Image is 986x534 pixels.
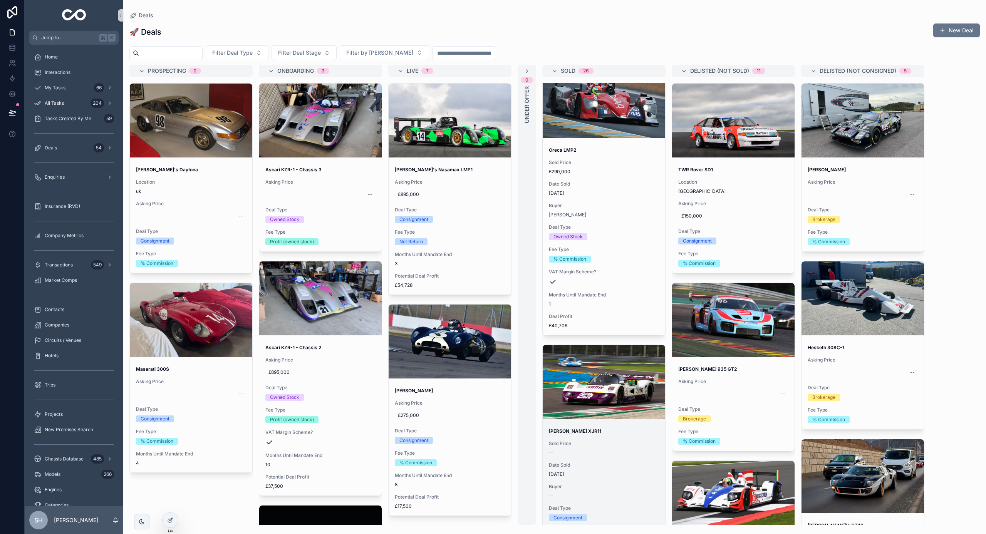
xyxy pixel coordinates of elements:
[278,49,321,57] span: Filter Deal Stage
[395,273,505,279] span: Potential Deal Profit
[141,238,169,244] div: Consignment
[45,116,91,122] span: Tasks Created By Me
[553,256,586,263] div: % Commission
[395,494,505,500] span: Potential Deal Profit
[91,454,104,464] div: 485
[678,228,788,234] span: Deal Type
[45,100,64,106] span: All Tasks
[101,470,114,479] div: 266
[395,482,505,488] span: 8
[549,462,659,468] span: Date Sold
[194,68,196,74] div: 2
[45,427,93,433] span: New Premises Search
[395,450,505,456] span: Fee Type
[270,416,314,423] div: Profit (owned stock)
[45,69,70,75] span: Interactions
[549,212,586,218] a: [PERSON_NAME]
[91,260,104,270] div: 549
[141,415,169,422] div: Consignment
[29,50,119,64] a: Home
[389,305,511,378] div: Screenshot-2025-01-03-at-12.34.16.png
[549,301,659,307] span: 1
[25,45,123,506] div: scrollable content
[139,12,153,19] span: Deals
[29,112,119,126] a: Tasks Created By Me59
[265,357,376,363] span: Asking Price
[136,201,246,207] span: Asking Price
[136,378,246,385] span: Asking Price
[395,179,505,185] span: Asking Price
[45,337,81,343] span: Circuits / Venues
[426,68,429,74] div: 7
[398,412,502,418] span: £275,000
[395,428,505,434] span: Deal Type
[678,201,788,207] span: Asking Price
[678,179,788,185] span: Location
[45,456,84,462] span: Chassis Database
[683,238,712,244] div: Consignment
[808,167,846,172] strong: [PERSON_NAME]
[549,313,659,320] span: Deal Profit
[29,258,119,272] a: Transactions549
[399,238,423,245] div: Net Return
[29,407,119,421] a: Projects
[678,167,713,172] strong: TWR Rover SD1
[549,203,659,209] span: Buyer
[781,391,785,397] div: --
[45,145,57,151] span: Deals
[933,23,980,37] a: New Deal
[91,99,104,108] div: 204
[45,322,69,328] span: Companies
[45,411,63,417] span: Projects
[206,45,268,60] button: Select Button
[29,318,119,332] a: Companies
[808,207,918,213] span: Deal Type
[129,83,253,273] a: [PERSON_NAME]'s DaytonaLocationukAsking Price--Deal TypeConsignmentFee Type% Commission
[678,429,788,435] span: Fee Type
[549,505,659,511] span: Deal Type
[678,251,788,257] span: Fee Type
[802,84,924,157] div: WhatsApp-Image-2025-04-02-at-14.23.15.jpeg
[265,483,376,489] span: £37,500
[553,514,582,521] div: Consignment
[395,400,505,406] span: Asking Price
[549,323,659,329] span: £40,706
[757,68,761,74] div: 11
[29,483,119,497] a: Engines
[270,216,299,223] div: Owned Stock
[238,391,243,397] div: --
[399,216,428,223] div: Consignment
[29,81,119,95] a: My Tasks66
[904,68,907,74] div: 5
[29,498,119,512] a: Categories
[399,437,428,444] div: Consignment
[802,439,924,513] div: Screenshot-2024-11-18-at-16.51.40.png
[129,27,161,37] h1: 🚀 Deals
[683,260,716,267] div: % Commission
[136,460,246,466] span: 4
[29,273,119,287] a: Market Comps
[549,269,659,275] span: VAT Margin Scheme?
[272,45,337,60] button: Select Button
[801,261,924,430] a: Hesketh 308C-1Asking Price--Deal TypeBrokerageFee Type% Commission
[549,450,553,456] span: --
[523,86,531,123] span: Under Offer
[812,416,845,423] div: % Commission
[104,114,114,123] div: 59
[29,31,119,45] button: Jump to...K
[34,516,43,525] span: SH
[812,216,835,223] div: Brokerage
[549,224,659,230] span: Deal Type
[29,349,119,363] a: Hotels
[583,68,589,74] div: 26
[549,292,659,298] span: Months Until Mandate End
[29,423,119,437] a: New Premises Search
[62,9,86,22] img: App logo
[45,353,59,359] span: Hotels
[45,502,69,508] span: Categories
[910,369,915,375] div: --
[678,406,788,412] span: Deal Type
[94,143,104,152] div: 54
[389,84,511,157] div: Screenshot-2025-04-04-at-15.21.33.png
